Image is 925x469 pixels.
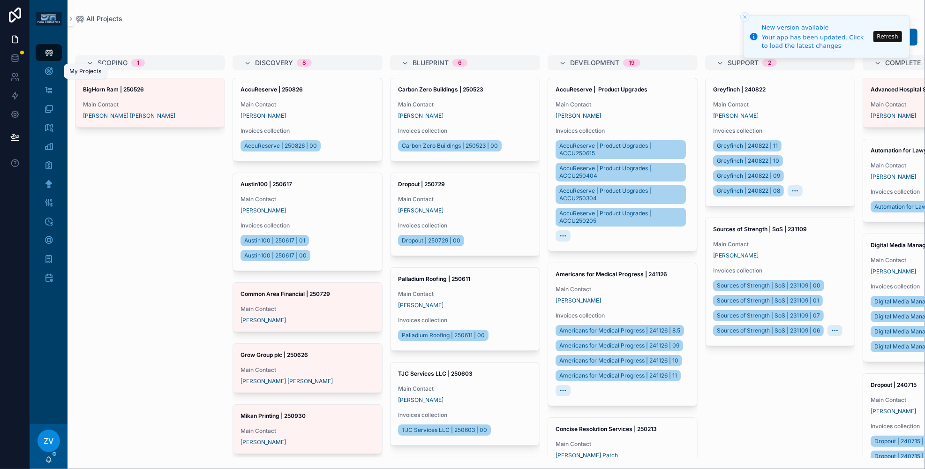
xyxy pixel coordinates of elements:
strong: Sources of Strength | SoS | 231109 [713,226,807,233]
a: All Projects [75,14,122,23]
span: [PERSON_NAME] [241,317,286,324]
span: Dropout | 250729 | 00 [402,237,460,244]
span: Greyfinch | 240822 | 11 [717,142,778,150]
span: Scoping [98,58,128,68]
span: AccuReserve | Product Upgrades | ACCU250205 [559,210,682,225]
a: [PERSON_NAME] [PERSON_NAME] [241,378,333,385]
div: Your app has been updated. Click to load the latest changes [762,33,871,50]
span: Main Contact [398,385,532,393]
a: BigHorn Ram | 250526Main Contact[PERSON_NAME] [PERSON_NAME] [75,78,225,128]
a: [PERSON_NAME] [398,396,444,404]
a: Palladium Roofing | 250611Main Contact[PERSON_NAME]Invoices collectionPalladium Roofing | 250611 ... [390,267,540,351]
span: Invoices collection [713,127,847,135]
a: Americans for Medical Progress | 241126 | 09 [556,340,683,351]
a: [PERSON_NAME] [713,112,759,120]
a: AccuReserve | Product UpgradesMain Contact[PERSON_NAME]Invoices collectionAccuReserve | Product U... [548,78,698,251]
span: [PERSON_NAME] [398,302,444,309]
span: AccuReserve | 250826 | 00 [244,142,317,150]
a: Austin100 | 250617 | 00 [241,250,310,261]
span: Sources of Strength | SoS | 231109 | 00 [717,282,820,289]
a: AccuReserve | Product Upgrades | ACCU250205 [556,208,686,227]
span: AccuReserve | Product Upgrades | ACCU250304 [559,187,682,202]
a: Carbon Zero Buildings | 250523Main Contact[PERSON_NAME]Invoices collectionCarbon Zero Buildings |... [390,78,540,161]
div: 6 [458,59,462,67]
a: [PERSON_NAME] [398,112,444,120]
a: Dropout | 250729 | 00 [398,235,464,246]
strong: BigHorn Ram | 250526 [83,86,144,93]
a: [PERSON_NAME] [398,207,444,214]
strong: Common Area Financial | 250729 [241,290,330,297]
span: [PERSON_NAME] [713,252,759,259]
strong: Americans for Medical Progress | 241126 [556,271,667,278]
div: 1 [137,59,139,67]
strong: TJC Services LLC | 250603 [398,370,473,377]
a: Austin100 | 250617 | 01 [241,235,309,246]
a: Sources of Strength | SoS | 231109 | 06 [713,325,824,336]
strong: Greyfinch | 240822 [713,86,766,93]
span: Austin100 | 250617 | 00 [244,252,307,259]
a: [PERSON_NAME] [556,112,601,120]
a: [PERSON_NAME] [871,408,916,415]
span: Main Contact [556,440,690,448]
span: Main Contact [241,366,375,374]
strong: Concise Resolution Services | 250213 [556,425,657,432]
span: Blueprint [413,58,449,68]
span: AccuReserve | Product Upgrades | ACCU250404 [559,165,682,180]
a: AccuReserve | Product Upgrades | ACCU250304 [556,185,686,204]
div: My Projects [69,68,101,75]
a: [PERSON_NAME] [556,297,601,304]
span: [PERSON_NAME] [871,173,916,181]
a: [PERSON_NAME] [241,439,286,446]
span: Sources of Strength | SoS | 231109 | 07 [717,312,820,319]
a: TJC Services LLC | 250603Main Contact[PERSON_NAME]Invoices collectionTJC Services LLC | 250603 | 00 [390,362,540,446]
span: AccuReserve | Product Upgrades | ACCU250615 [559,142,682,157]
span: Complete [885,58,921,68]
a: Austin100 | 250617Main Contact[PERSON_NAME]Invoices collectionAustin100 | 250617 | 01Austin100 | ... [233,173,383,271]
strong: Dropout | 250729 [398,181,445,188]
span: Main Contact [241,427,375,435]
span: Invoices collection [713,267,847,274]
span: Invoices collection [556,312,690,319]
span: All Projects [86,14,122,23]
a: Sources of Strength | SoS | 231109Main Contact[PERSON_NAME]Invoices collectionSources of Strength... [705,218,855,346]
span: Main Contact [241,305,375,313]
a: [PERSON_NAME] [241,112,286,120]
a: Dropout | 250729Main Contact[PERSON_NAME]Invoices collectionDropout | 250729 | 00 [390,173,540,256]
span: Carbon Zero Buildings | 250523 | 00 [402,142,498,150]
span: Main Contact [556,286,690,293]
strong: Grow Group plc | 250626 [241,351,308,358]
span: Americans for Medical Progress | 241126 | 8.5 [559,327,680,334]
strong: Palladium Roofing | 250611 [398,275,470,282]
div: scrollable content [30,38,68,298]
strong: Dropout | 240715 [871,381,917,388]
span: Invoices collection [398,317,532,324]
span: [PERSON_NAME] [871,268,916,275]
a: [PERSON_NAME] [241,207,286,214]
strong: AccuReserve | Product Upgrades [556,86,647,93]
span: Development [570,58,619,68]
span: Main Contact [241,196,375,203]
span: Main Contact [713,101,847,108]
a: Greyfinch | 240822 | 11 [713,140,782,151]
a: [PERSON_NAME] Patch [556,452,618,459]
a: Greyfinch | 240822Main Contact[PERSON_NAME]Invoices collectionGreyfinch | 240822 | 11Greyfinch | ... [705,78,855,206]
span: Main Contact [83,101,217,108]
a: Americans for Medical Progress | 241126 | 10 [556,355,682,366]
a: AccuReserve | Product Upgrades | ACCU250404 [556,163,686,182]
span: Main Contact [556,101,690,108]
a: AccuReserve | 250826Main Contact[PERSON_NAME]Invoices collectionAccuReserve | 250826 | 00 [233,78,383,161]
a: Americans for Medical Progress | 241126Main Contact[PERSON_NAME]Invoices collectionAmericans for ... [548,263,698,406]
a: [PERSON_NAME] [PERSON_NAME] [83,112,175,120]
span: TJC Services LLC | 250603 | 00 [402,426,487,434]
span: ZV [44,435,54,446]
span: Greyfinch | 240822 | 09 [717,172,780,180]
strong: Carbon Zero Buildings | 250523 [398,86,483,93]
div: New version available [762,23,871,32]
